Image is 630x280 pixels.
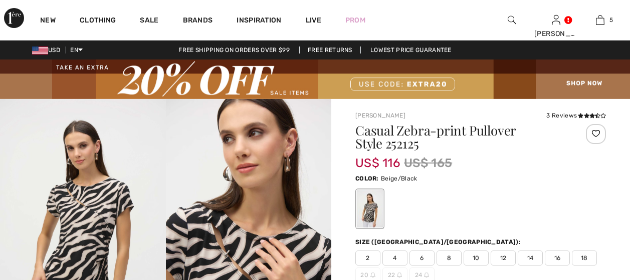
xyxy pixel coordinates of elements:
[357,190,383,227] div: Beige/Black
[355,250,380,265] span: 2
[80,16,116,26] a: Clothing
[381,175,417,182] span: Beige/Black
[552,15,560,24] a: Sign In
[596,14,604,26] img: My Bag
[552,14,560,26] img: My Info
[32,46,64,53] span: USD
[397,272,402,277] img: ring-m.svg
[578,14,621,26] a: 5
[345,15,365,25] a: Prom
[306,15,321,25] a: Live
[404,154,452,172] span: US$ 165
[409,250,435,265] span: 6
[140,16,158,26] a: Sale
[534,28,577,39] div: [PERSON_NAME]
[355,124,564,150] h1: Casual Zebra-print Pullover Style 252125
[355,237,523,246] div: Size ([GEOGRAPHIC_DATA]/[GEOGRAPHIC_DATA]):
[183,16,213,26] a: Brands
[370,272,375,277] img: ring-m.svg
[4,8,24,28] img: 1ère Avenue
[70,46,83,53] span: EN
[546,111,606,120] div: 3 Reviews
[572,250,597,265] span: 18
[32,46,48,54] img: US Dollar
[170,46,298,53] a: Free shipping on orders over $99
[424,272,429,277] img: ring-m.svg
[437,250,462,265] span: 8
[382,250,407,265] span: 4
[518,250,543,265] span: 14
[355,146,400,170] span: US$ 116
[299,46,361,53] a: Free Returns
[545,250,570,265] span: 16
[508,14,516,26] img: search the website
[491,250,516,265] span: 12
[355,112,405,119] a: [PERSON_NAME]
[237,16,281,26] span: Inspiration
[609,15,613,24] span: 5
[362,46,460,53] a: Lowest Price Guarantee
[464,250,489,265] span: 10
[355,175,379,182] span: Color:
[40,16,56,26] a: New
